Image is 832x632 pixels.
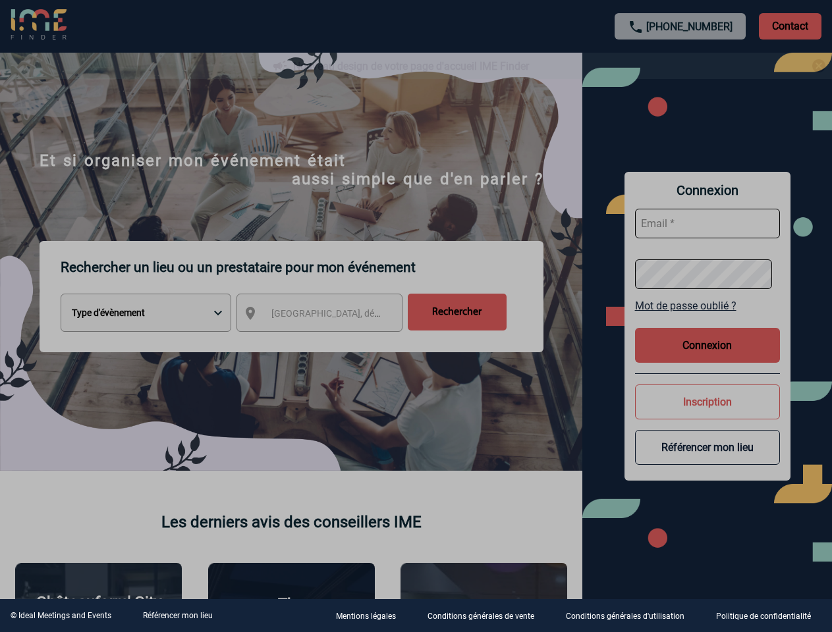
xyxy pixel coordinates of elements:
[325,610,417,622] a: Mentions légales
[417,610,555,622] a: Conditions générales de vente
[143,611,213,620] a: Référencer mon lieu
[716,612,811,621] p: Politique de confidentialité
[11,611,111,620] div: © Ideal Meetings and Events
[555,610,706,622] a: Conditions générales d'utilisation
[336,612,396,621] p: Mentions légales
[428,612,534,621] p: Conditions générales de vente
[566,612,684,621] p: Conditions générales d'utilisation
[706,610,832,622] a: Politique de confidentialité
